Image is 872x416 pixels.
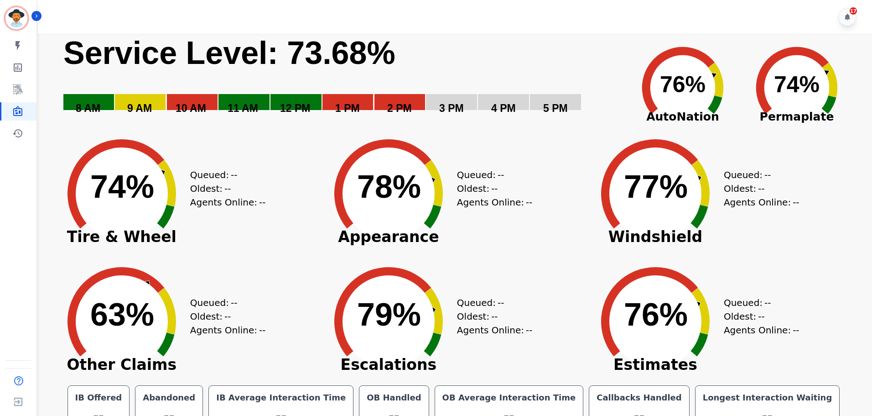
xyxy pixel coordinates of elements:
[764,168,771,182] span: --
[190,168,259,182] div: Queued:
[63,35,395,71] text: Service Level: 73.68%
[190,310,259,323] div: Oldest:
[526,323,532,337] span: --
[231,168,237,182] span: --
[498,168,504,182] span: --
[793,323,799,337] span: --
[850,7,857,15] div: 17
[228,102,258,114] text: 11 AM
[724,168,792,182] div: Queued:
[457,195,535,209] div: Agents Online:
[793,195,799,209] span: --
[365,391,423,404] div: OB Handled
[526,195,532,209] span: --
[62,34,624,127] svg: Service Level: 0%
[758,310,764,323] span: --
[231,296,237,310] span: --
[626,108,740,126] span: AutoNation
[280,102,310,114] text: 12 PM
[491,102,516,114] text: 4 PM
[190,182,259,195] div: Oldest:
[764,296,771,310] span: --
[660,72,706,97] text: 76%
[724,195,801,209] div: Agents Online:
[224,182,231,195] span: --
[335,102,360,114] text: 1 PM
[73,391,124,404] div: IB Offered
[190,323,268,337] div: Agents Online:
[457,168,525,182] div: Queued:
[259,195,265,209] span: --
[758,182,764,195] span: --
[457,323,535,337] div: Agents Online:
[214,391,348,404] div: IB Average Interaction Time
[259,323,265,337] span: --
[141,391,197,404] div: Abandoned
[90,297,154,332] text: 63%
[320,360,457,369] span: Escalations
[90,169,154,205] text: 74%
[624,297,688,332] text: 76%
[701,391,834,404] div: Longest Interaction Waiting
[320,232,457,242] span: Appearance
[724,296,792,310] div: Queued:
[587,232,724,242] span: Windshield
[457,296,525,310] div: Queued:
[491,310,498,323] span: --
[724,310,792,323] div: Oldest:
[587,360,724,369] span: Estimates
[498,296,504,310] span: --
[543,102,568,114] text: 5 PM
[595,391,684,404] div: Callbacks Handled
[53,360,190,369] span: Other Claims
[53,232,190,242] span: Tire & Wheel
[76,102,100,114] text: 8 AM
[724,182,792,195] div: Oldest:
[190,296,259,310] div: Queued:
[624,169,688,205] text: 77%
[740,108,854,126] span: Permaplate
[439,102,464,114] text: 3 PM
[387,102,412,114] text: 2 PM
[127,102,152,114] text: 9 AM
[441,391,578,404] div: OB Average Interaction Time
[190,195,268,209] div: Agents Online:
[457,182,525,195] div: Oldest:
[491,182,498,195] span: --
[357,297,421,332] text: 79%
[357,169,421,205] text: 78%
[224,310,231,323] span: --
[457,310,525,323] div: Oldest:
[176,102,206,114] text: 10 AM
[5,7,27,29] img: Bordered avatar
[724,323,801,337] div: Agents Online:
[774,72,820,97] text: 74%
